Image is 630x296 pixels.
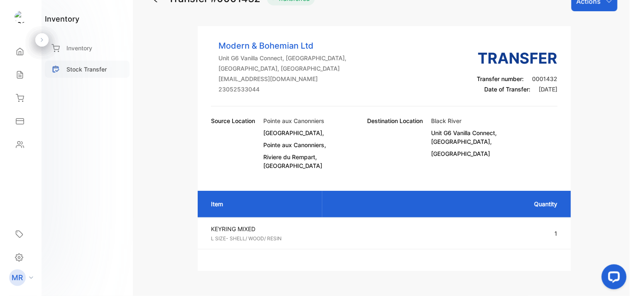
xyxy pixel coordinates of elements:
p: Item [211,200,314,208]
p: [GEOGRAPHIC_DATA] [431,149,549,158]
p: Stock Transfer [66,65,107,74]
p: [GEOGRAPHIC_DATA], [263,128,367,137]
p: 1 [329,229,558,238]
p: Pointe aux Canonniers, [263,141,367,149]
iframe: LiveChat chat widget [595,261,630,296]
p: Destination Location [368,116,423,170]
p: [GEOGRAPHIC_DATA], [GEOGRAPHIC_DATA] [218,64,346,73]
p: Black River [431,116,549,125]
p: KEYRING MIXED [211,224,315,233]
p: Inventory [66,44,92,52]
p: Date of Transfer: [477,85,558,94]
p: Quantity [331,200,558,208]
p: 23052533044 [218,85,346,94]
p: Modern & Bohemian Ltd [218,39,346,52]
p: Unit G6 Vanilla Connect, [GEOGRAPHIC_DATA], [431,128,549,146]
p: Unit G6 Vanilla Connect, [GEOGRAPHIC_DATA], [218,54,346,62]
span: [DATE] [539,86,558,93]
h3: Transfer [477,47,558,69]
p: L SIZE- SHELL/ WOOD/ RESIN [211,235,315,242]
p: Source Location [211,116,255,125]
p: Riviere du Rempart, [GEOGRAPHIC_DATA] [263,153,367,170]
p: [EMAIL_ADDRESS][DOMAIN_NAME] [218,74,346,83]
h1: inventory [45,13,79,25]
a: Stock Transfer [45,61,130,78]
p: Pointe aux Canonniers [263,116,367,125]
p: Transfer number: [477,74,558,83]
a: Inventory [45,39,130,57]
img: logo [15,11,27,23]
p: MR [12,272,23,283]
span: 0001432 [532,75,558,82]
